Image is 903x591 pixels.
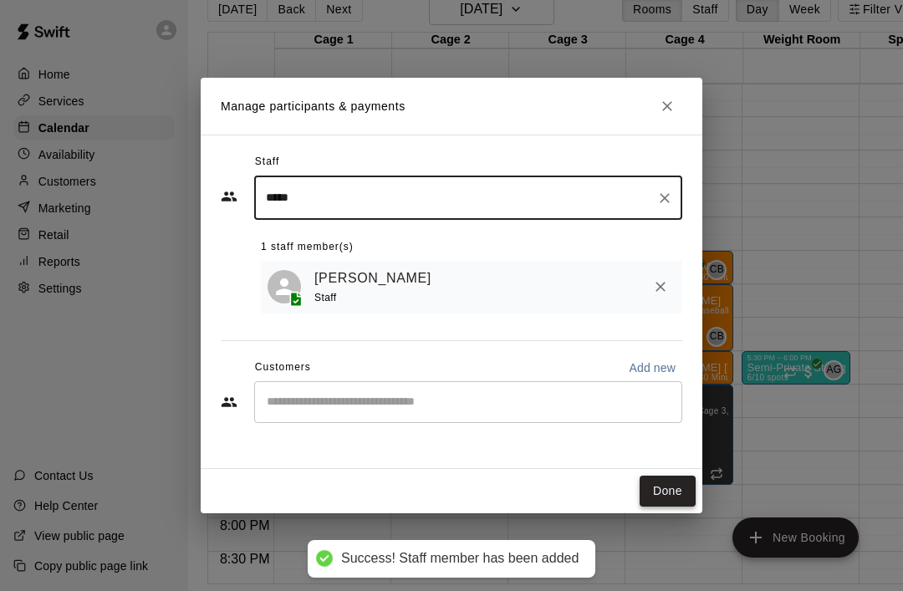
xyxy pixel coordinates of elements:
span: Customers [255,354,311,381]
span: 1 staff member(s) [261,234,354,261]
button: Clear [653,186,676,210]
span: Staff [314,292,336,303]
div: Success! Staff member has been added [341,550,579,568]
button: Add new [622,354,682,381]
a: [PERSON_NAME] [314,267,431,289]
button: Remove [645,272,676,302]
p: Manage participants & payments [221,98,406,115]
div: Search staff [254,176,682,220]
p: Add new [629,359,676,376]
div: Start typing to search customers... [254,381,682,423]
button: Close [652,91,682,121]
span: Staff [255,149,279,176]
button: Done [640,476,696,507]
div: Corey Betz [268,270,301,303]
svg: Staff [221,188,237,205]
svg: Customers [221,394,237,410]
